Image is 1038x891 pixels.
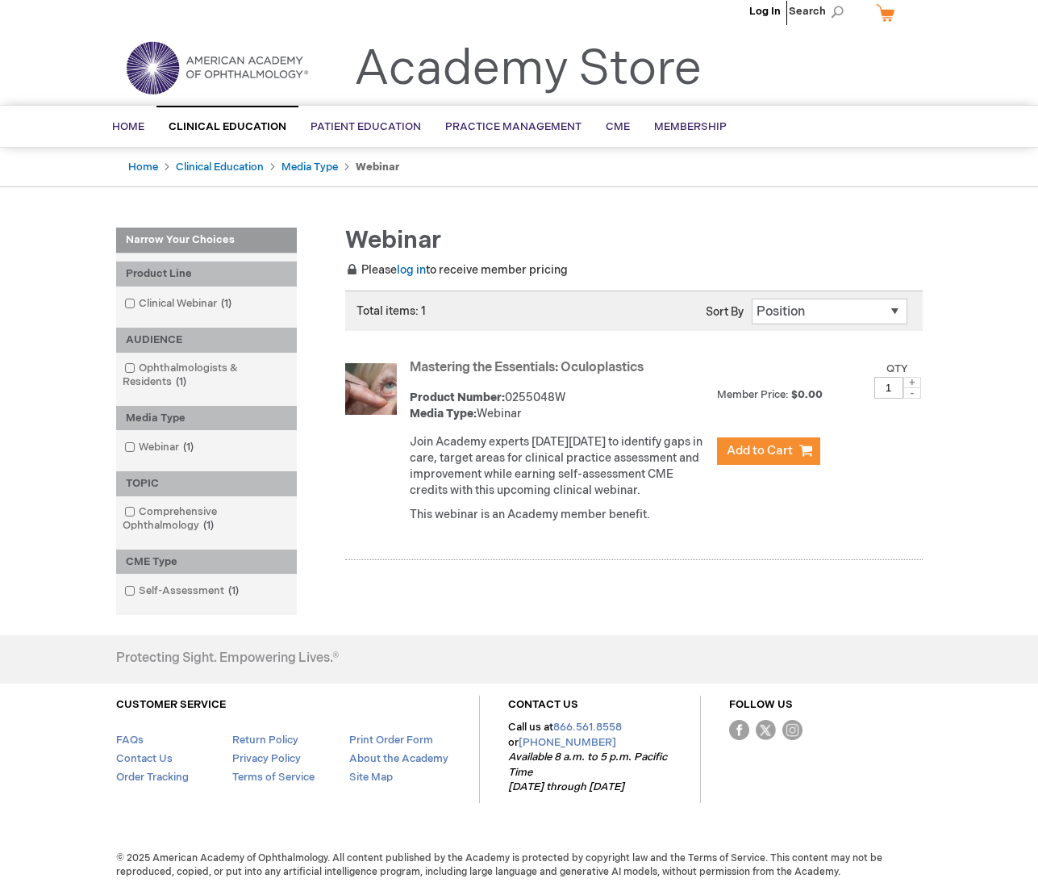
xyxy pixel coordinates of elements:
a: Order Tracking [116,771,189,784]
div: CME Type [116,550,297,575]
a: Clinical Webinar1 [120,296,238,312]
span: Patient Education [311,120,421,133]
button: Add to Cart [717,437,820,465]
strong: Media Type: [410,407,477,420]
a: log in [397,263,426,277]
a: Mastering the Essentials: Oculoplastics [410,360,644,375]
a: CUSTOMER SERVICE [116,698,226,711]
strong: Product Number: [410,391,505,404]
a: Self-Assessment1 [120,584,245,599]
span: Practice Management [445,120,582,133]
a: Media Type [281,161,338,174]
span: Membership [654,120,727,133]
img: Mastering the Essentials: Oculoplastics [345,363,397,415]
span: 1 [172,375,190,388]
label: Qty [886,362,908,375]
a: Log In [749,5,781,18]
div: TOPIC [116,471,297,496]
div: 0255048W Webinar [410,390,709,422]
span: 1 [179,441,198,454]
div: Media Type [116,406,297,431]
p: Join Academy experts [DATE][DATE] to identify gaps in care, target areas for clinical practice as... [410,434,709,499]
p: This webinar is an Academy member benefit. [410,507,709,523]
span: 1 [199,519,218,532]
label: Sort By [706,305,744,319]
span: Home [112,120,144,133]
span: Please to receive member pricing [345,263,568,277]
a: Comprehensive Ophthalmology1 [120,504,293,533]
p: Call us at or [508,720,672,795]
a: Home [128,161,158,174]
span: Webinar [345,226,441,255]
span: 1 [217,297,236,310]
a: About the Academy [349,752,448,765]
div: Product Line [116,261,297,287]
a: Clinical Education [176,161,264,174]
span: CME [606,120,630,133]
a: 866.561.8558 [553,721,622,734]
img: Facebook [729,720,749,740]
strong: Webinar [356,161,399,174]
a: [PHONE_NUMBER] [519,736,616,749]
h4: Protecting Sight. Empowering Lives.® [116,651,339,666]
a: Terms of Service [232,771,315,784]
a: Site Map [349,771,393,784]
a: Academy Store [354,40,702,98]
a: FOLLOW US [729,698,793,711]
strong: Member Price: [717,388,789,401]
span: Clinical Education [169,120,286,133]
a: Webinar1 [120,440,200,455]
span: © 2025 American Academy of Ophthalmology. All content published by the Academy is protected by co... [104,851,935,879]
a: FAQs [116,734,144,747]
input: Qty [874,377,903,399]
a: Contact Us [116,752,173,765]
span: Add to Cart [727,443,793,458]
em: Available 8 a.m. to 5 p.m. Pacific Time [DATE] through [DATE] [508,751,667,793]
a: Return Policy [232,734,298,747]
a: CONTACT US [508,698,578,711]
strong: Narrow Your Choices [116,228,297,253]
img: instagram [782,720,802,740]
span: 1 [224,584,243,597]
span: Total items: 1 [356,304,426,318]
span: $0.00 [791,388,825,401]
a: Privacy Policy [232,752,301,765]
a: Print Order Form [349,734,433,747]
div: AUDIENCE [116,328,297,353]
a: Ophthalmologists & Residents1 [120,361,293,390]
img: Twitter [756,720,776,740]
